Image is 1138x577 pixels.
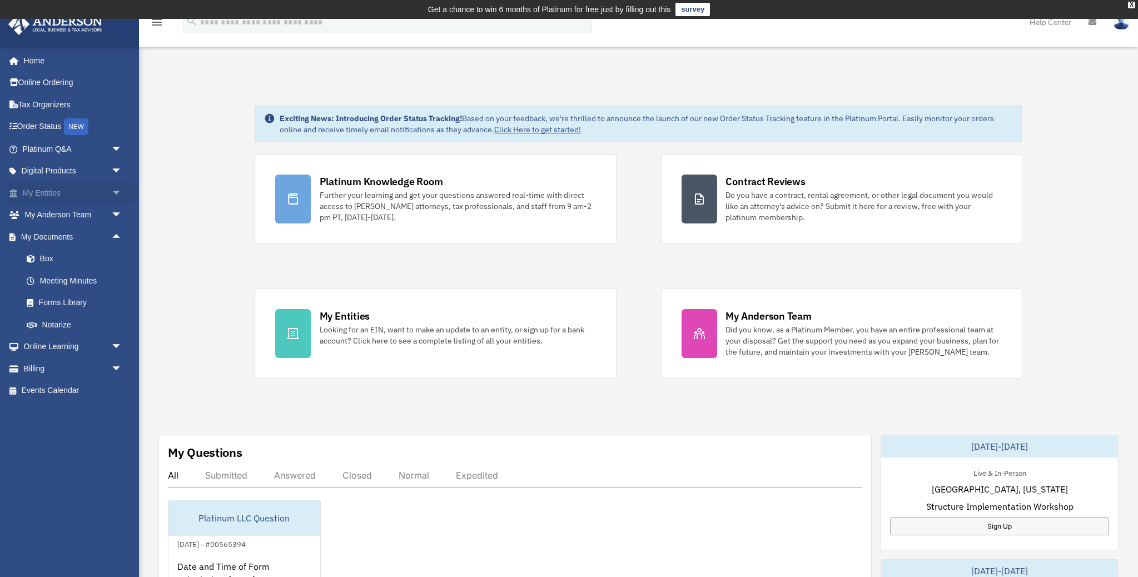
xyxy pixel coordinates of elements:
[320,309,370,323] div: My Entities
[932,483,1068,496] span: [GEOGRAPHIC_DATA], [US_STATE]
[428,3,671,16] div: Get a chance to win 6 months of Platinum for free just by filling out this
[5,13,106,35] img: Anderson Advisors Platinum Portal
[168,444,242,461] div: My Questions
[661,154,1023,244] a: Contract Reviews Do you have a contract, rental agreement, or other legal document you would like...
[168,500,320,536] div: Platinum LLC Question
[205,470,247,481] div: Submitted
[168,470,178,481] div: All
[1128,2,1135,8] div: close
[399,470,429,481] div: Normal
[8,138,139,160] a: Platinum Q&Aarrow_drop_down
[111,336,133,359] span: arrow_drop_down
[111,160,133,183] span: arrow_drop_down
[255,288,617,379] a: My Entities Looking for an EIN, want to make an update to an entity, or sign up for a bank accoun...
[150,19,163,29] a: menu
[890,517,1109,535] a: Sign Up
[8,204,139,226] a: My Anderson Teamarrow_drop_down
[320,190,596,223] div: Further your learning and get your questions answered real-time with direct access to [PERSON_NAM...
[8,160,139,182] a: Digital Productsarrow_drop_down
[280,113,1013,135] div: Based on your feedback, we're thrilled to announce the launch of our new Order Status Tracking fe...
[280,113,462,123] strong: Exciting News: Introducing Order Status Tracking!
[1113,14,1130,30] img: User Pic
[16,314,139,336] a: Notarize
[168,538,255,549] div: [DATE] - #00565394
[8,380,139,402] a: Events Calendar
[342,470,372,481] div: Closed
[16,248,139,270] a: Box
[726,190,1002,223] div: Do you have a contract, rental agreement, or other legal document you would like an attorney's ad...
[926,500,1074,513] span: Structure Implementation Workshop
[150,16,163,29] i: menu
[675,3,710,16] a: survey
[111,182,133,205] span: arrow_drop_down
[661,288,1023,379] a: My Anderson Team Did you know, as a Platinum Member, you have an entire professional team at your...
[881,435,1118,457] div: [DATE]-[DATE]
[494,125,581,135] a: Click Here to get started!
[8,49,133,72] a: Home
[8,357,139,380] a: Billingarrow_drop_down
[16,270,139,292] a: Meeting Minutes
[16,292,139,314] a: Forms Library
[111,204,133,227] span: arrow_drop_down
[320,324,596,346] div: Looking for an EIN, want to make an update to an entity, or sign up for a bank account? Click her...
[186,15,198,27] i: search
[726,309,812,323] div: My Anderson Team
[8,226,139,248] a: My Documentsarrow_drop_up
[111,357,133,380] span: arrow_drop_down
[111,138,133,161] span: arrow_drop_down
[111,226,133,248] span: arrow_drop_up
[456,470,498,481] div: Expedited
[8,182,139,204] a: My Entitiesarrow_drop_down
[8,93,139,116] a: Tax Organizers
[726,324,1002,357] div: Did you know, as a Platinum Member, you have an entire professional team at your disposal? Get th...
[8,72,139,94] a: Online Ordering
[274,470,316,481] div: Answered
[255,154,617,244] a: Platinum Knowledge Room Further your learning and get your questions answered real-time with dire...
[64,118,88,135] div: NEW
[320,175,443,188] div: Platinum Knowledge Room
[965,466,1035,478] div: Live & In-Person
[8,336,139,358] a: Online Learningarrow_drop_down
[8,116,139,138] a: Order StatusNEW
[726,175,806,188] div: Contract Reviews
